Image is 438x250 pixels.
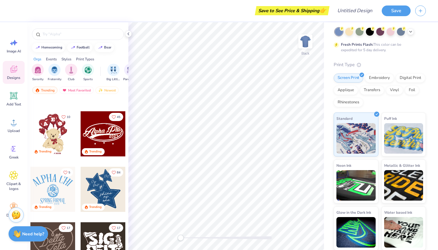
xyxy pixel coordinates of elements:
[117,171,120,174] span: 84
[32,64,44,82] div: filter for Sorority
[83,77,93,82] span: Sports
[334,98,363,107] div: Rhinestones
[382,5,411,16] button: Save
[32,77,43,82] span: Sorority
[334,61,426,68] div: Print Type
[384,115,397,122] span: Puff Ink
[61,168,73,177] button: Like
[6,102,21,107] span: Add Text
[127,66,134,73] img: Parent's Weekend Image
[106,64,120,82] div: filter for Big Little Reveal
[384,170,423,201] img: Metallic & Glitter Ink
[336,209,371,216] span: Glow in the Dark Ink
[85,66,92,73] img: Sports Image
[89,205,102,209] div: Trending
[34,66,41,73] img: Sorority Image
[35,46,40,49] img: trend_line.gif
[46,56,57,62] div: Events
[95,43,114,52] button: bear
[8,128,20,133] span: Upload
[384,123,423,154] img: Puff Ink
[67,43,92,52] button: football
[7,49,21,54] span: Image AI
[109,224,123,232] button: Like
[67,227,70,230] span: 17
[7,75,20,80] span: Designs
[341,42,373,47] strong: Fresh Prints Flash:
[65,64,77,82] div: filter for Club
[48,64,61,82] button: filter button
[386,86,403,95] div: Vinyl
[336,217,376,248] img: Glow in the Dark Ink
[109,113,123,121] button: Like
[98,88,103,92] img: newest.gif
[59,113,73,121] button: Like
[32,64,44,82] button: filter button
[334,86,358,95] div: Applique
[71,46,75,49] img: trend_line.gif
[89,149,102,154] div: Trending
[39,205,51,209] div: Trending
[32,87,57,94] div: Trending
[299,35,311,48] img: Back
[123,64,137,82] div: filter for Parent's Weekend
[396,73,425,83] div: Digital Print
[341,42,416,53] div: This color can be expedited for 5 day delivery.
[59,87,94,94] div: Most Favorited
[32,43,65,52] button: homecoming
[96,87,119,94] div: Newest
[48,64,61,82] div: filter for Fraternity
[336,162,351,169] span: Neon Ink
[360,86,384,95] div: Transfers
[109,168,123,177] button: Like
[48,77,61,82] span: Fraternity
[405,86,419,95] div: Foil
[117,116,120,119] span: 45
[42,31,120,37] input: Try "Alpha"
[106,77,120,82] span: Big Little Reveal
[336,115,353,122] span: Standard
[384,162,420,169] span: Metallic & Glitter Ink
[123,77,137,82] span: Parent's Weekend
[39,149,51,154] div: Trending
[334,73,363,83] div: Screen Print
[59,224,73,232] button: Like
[336,123,376,154] img: Standard
[51,66,58,73] img: Fraternity Image
[106,64,120,82] button: filter button
[67,116,70,119] span: 10
[9,155,19,160] span: Greek
[6,213,21,218] span: Decorate
[65,64,77,82] button: filter button
[319,7,326,14] span: 👉
[35,88,40,92] img: trending.gif
[68,66,75,73] img: Club Image
[336,170,376,201] img: Neon Ink
[82,64,94,82] div: filter for Sports
[77,46,90,49] div: football
[301,51,309,56] div: Back
[104,46,111,49] div: bear
[62,88,67,92] img: most_fav.gif
[82,64,94,82] button: filter button
[384,217,423,248] img: Water based Ink
[22,231,44,237] strong: Need help?
[256,6,328,15] div: Save to See Price & Shipping
[365,73,394,83] div: Embroidery
[61,56,71,62] div: Styles
[117,227,120,230] span: 17
[110,66,117,73] img: Big Little Reveal Image
[68,77,75,82] span: Club
[123,64,137,82] button: filter button
[332,5,377,17] input: Untitled Design
[76,56,94,62] div: Print Types
[4,181,24,191] span: Clipart & logos
[384,209,412,216] span: Water based Ink
[68,171,70,174] span: 5
[41,46,62,49] div: homecoming
[33,56,41,62] div: Orgs
[178,235,184,241] div: Accessibility label
[98,46,103,49] img: trend_line.gif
